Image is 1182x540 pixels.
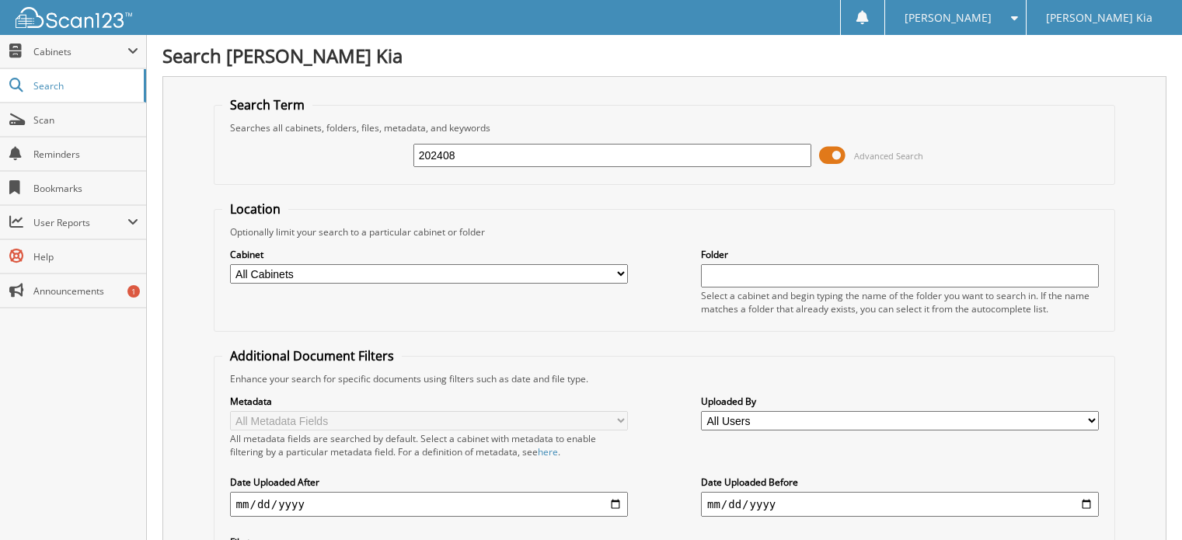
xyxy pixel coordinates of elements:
legend: Location [222,200,288,218]
div: Enhance your search for specific documents using filters such as date and file type. [222,372,1107,385]
label: Cabinet [230,248,628,261]
span: Cabinets [33,45,127,58]
span: Scan [33,113,138,127]
div: Searches all cabinets, folders, files, metadata, and keywords [222,121,1107,134]
span: Bookmarks [33,182,138,195]
input: end [701,492,1099,517]
span: Search [33,79,136,92]
label: Date Uploaded Before [701,476,1099,489]
span: [PERSON_NAME] Kia [1046,13,1152,23]
h1: Search [PERSON_NAME] Kia [162,43,1166,68]
label: Folder [701,248,1099,261]
div: All metadata fields are searched by default. Select a cabinet with metadata to enable filtering b... [230,432,628,458]
legend: Additional Document Filters [222,347,402,364]
div: 1 [127,285,140,298]
div: Optionally limit your search to a particular cabinet or folder [222,225,1107,239]
span: Announcements [33,284,138,298]
span: Reminders [33,148,138,161]
a: here [538,445,558,458]
legend: Search Term [222,96,312,113]
img: scan123-logo-white.svg [16,7,132,28]
label: Uploaded By [701,395,1099,408]
span: Advanced Search [854,150,923,162]
label: Date Uploaded After [230,476,628,489]
span: [PERSON_NAME] [905,13,992,23]
label: Metadata [230,395,628,408]
div: Select a cabinet and begin typing the name of the folder you want to search in. If the name match... [701,289,1099,315]
input: start [230,492,628,517]
span: Help [33,250,138,263]
span: User Reports [33,216,127,229]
